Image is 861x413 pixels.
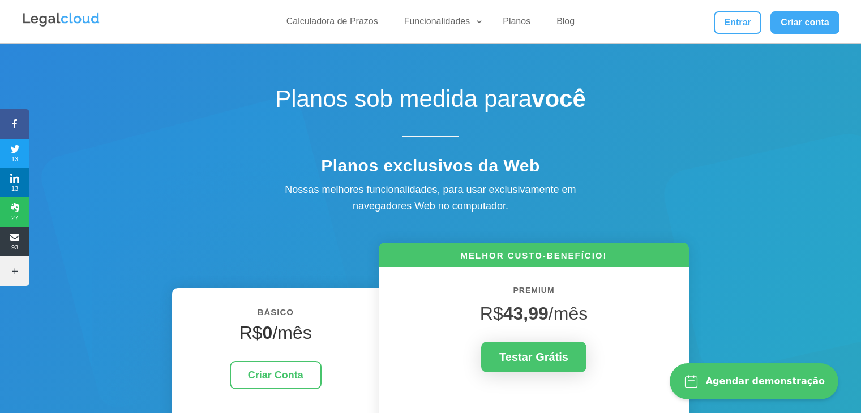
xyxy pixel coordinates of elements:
[233,156,629,182] h4: Planos exclusivos da Web
[22,20,101,30] a: Logo da Legalcloud
[480,303,588,324] span: R$ /mês
[263,322,273,343] strong: 0
[230,361,322,390] a: Criar Conta
[714,11,761,34] a: Entrar
[396,284,672,303] h6: PREMIUM
[233,85,629,119] h1: Planos sob medida para
[503,303,549,324] strong: 43,99
[397,16,484,32] a: Funcionalidades
[481,342,586,372] a: Testar Grátis
[532,85,586,112] strong: você
[280,16,385,32] a: Calculadora de Prazos
[379,249,689,267] h6: MELHOR CUSTO-BENEFÍCIO!
[189,322,362,349] h4: R$ /mês
[22,11,101,28] img: Legalcloud Logo
[189,305,362,325] h6: BÁSICO
[770,11,839,34] a: Criar conta
[261,182,601,214] div: Nossas melhores funcionalidades, para usar exclusivamente em navegadores Web no computador.
[496,16,537,32] a: Planos
[550,16,581,32] a: Blog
